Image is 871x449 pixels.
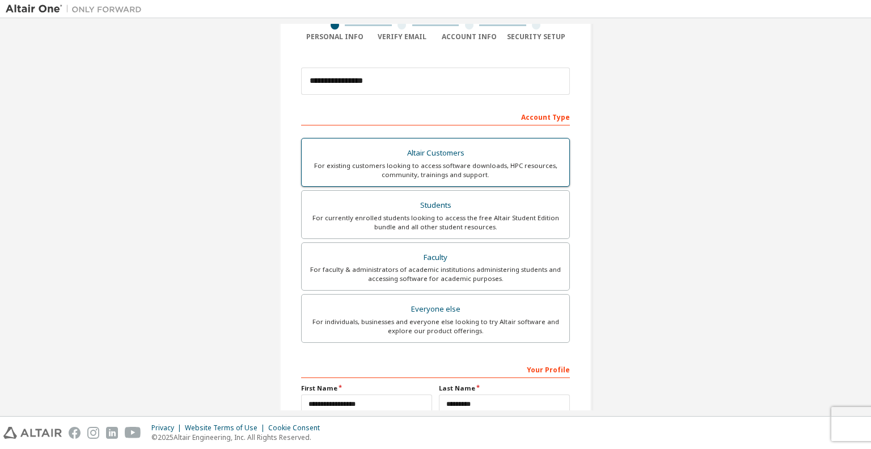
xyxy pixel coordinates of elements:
img: instagram.svg [87,427,99,439]
label: Last Name [439,384,570,393]
div: Students [308,198,563,213]
label: First Name [301,384,432,393]
div: Personal Info [301,32,369,41]
div: Account Type [301,107,570,125]
div: Everyone else [308,301,563,317]
div: Privacy [151,423,185,433]
img: altair_logo.svg [3,427,62,439]
img: facebook.svg [69,427,81,439]
div: For currently enrolled students looking to access the free Altair Student Edition bundle and all ... [308,213,563,232]
img: youtube.svg [125,427,141,439]
img: Altair One [6,3,147,15]
div: Security Setup [503,32,570,41]
div: Website Terms of Use [185,423,268,433]
div: For faculty & administrators of academic institutions administering students and accessing softwa... [308,265,563,283]
div: For individuals, businesses and everyone else looking to try Altair software and explore our prod... [308,317,563,335]
img: linkedin.svg [106,427,118,439]
p: © 2025 Altair Engineering, Inc. All Rights Reserved. [151,433,327,442]
div: Altair Customers [308,145,563,161]
div: For existing customers looking to access software downloads, HPC resources, community, trainings ... [308,161,563,179]
div: Verify Email [369,32,436,41]
div: Cookie Consent [268,423,327,433]
div: Your Profile [301,360,570,378]
div: Faculty [308,250,563,266]
div: Account Info [435,32,503,41]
